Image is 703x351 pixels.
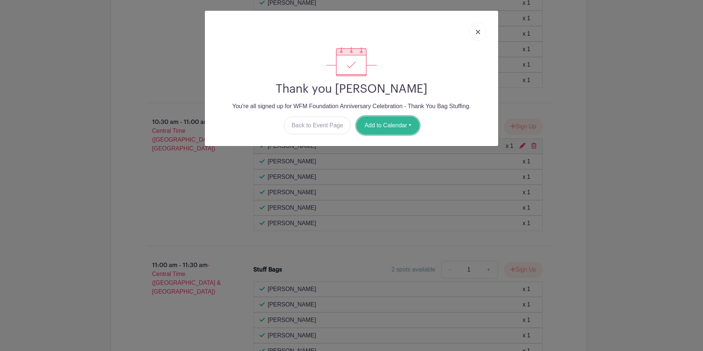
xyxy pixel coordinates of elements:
img: close_button-5f87c8562297e5c2d7936805f587ecaba9071eb48480494691a3f1689db116b3.svg [476,30,480,34]
button: Add to Calendar [357,117,419,134]
p: You're all signed up for WFM Foundation Anniversary Celebration - Thank You Bag Stuffing. [211,102,492,111]
h2: Thank you [PERSON_NAME] [211,82,492,96]
img: signup_complete-c468d5dda3e2740ee63a24cb0ba0d3ce5d8a4ecd24259e683200fb1569d990c8.svg [326,47,377,76]
a: Back to Event Page [284,117,351,134]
